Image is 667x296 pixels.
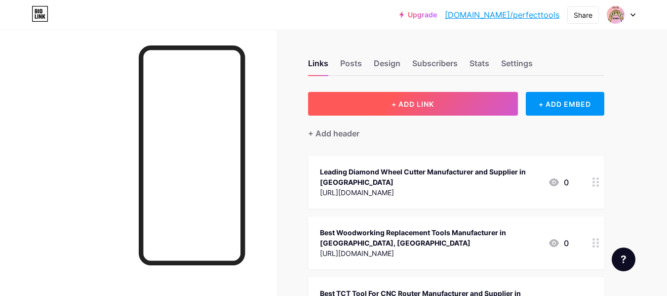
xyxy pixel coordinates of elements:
img: perfecttools [606,5,625,24]
button: + ADD LINK [308,92,518,116]
div: Stats [470,57,489,75]
div: Share [574,10,592,20]
div: 0 [548,176,569,188]
span: + ADD LINK [392,100,434,108]
div: + Add header [308,127,359,139]
div: Leading Diamond Wheel Cutter Manufacturer and Supplier in [GEOGRAPHIC_DATA] [320,167,540,187]
div: Settings [501,57,533,75]
div: 0 [548,237,569,249]
a: [DOMAIN_NAME]/perfecttools [445,9,559,21]
div: Design [374,57,400,75]
div: + ADD EMBED [526,92,604,116]
div: [URL][DOMAIN_NAME] [320,187,540,198]
div: Links [308,57,328,75]
div: [URL][DOMAIN_NAME] [320,248,540,258]
div: Best Woodworking Replacement Tools Manufacturer in [GEOGRAPHIC_DATA], [GEOGRAPHIC_DATA] [320,227,540,248]
a: Upgrade [399,11,437,19]
div: Subscribers [412,57,458,75]
div: Posts [340,57,362,75]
